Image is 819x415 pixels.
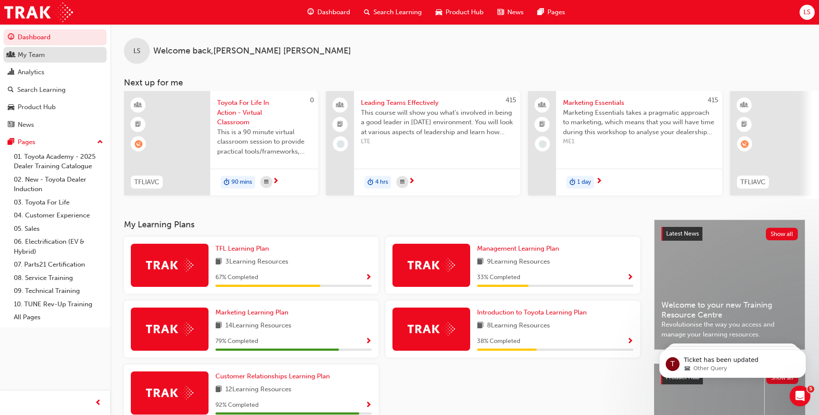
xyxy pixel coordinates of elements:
[741,140,749,148] span: learningRecordVerb_WAITLIST-icon
[365,272,372,283] button: Show Progress
[8,104,14,111] span: car-icon
[365,402,372,409] span: Show Progress
[224,177,230,188] span: duration-icon
[307,7,314,18] span: guage-icon
[110,78,819,88] h3: Next up for me
[18,120,34,130] div: News
[539,119,545,130] span: booktick-icon
[408,258,455,272] img: Trak
[477,244,563,254] a: Management Learning Plan
[10,173,107,196] a: 02. New - Toyota Dealer Induction
[436,7,442,18] span: car-icon
[3,134,107,150] button: Pages
[18,67,44,77] div: Analytics
[627,274,633,282] span: Show Progress
[627,272,633,283] button: Show Progress
[10,258,107,271] a: 07. Parts21 Certification
[365,336,372,347] button: Show Progress
[487,257,550,267] span: 9 Learning Resources
[547,7,565,17] span: Pages
[577,177,591,187] span: 1 day
[124,220,640,230] h3: My Learning Plans
[661,320,798,339] span: Revolutionise the way you access and manage your learning resources.
[8,121,14,129] span: news-icon
[373,7,422,17] span: Search Learning
[408,322,455,336] img: Trak
[337,119,343,130] span: booktick-icon
[477,308,590,318] a: Introduction to Toyota Learning Plan
[215,273,258,283] span: 67 % Completed
[10,150,107,173] a: 01. Toyota Academy - 2025 Dealer Training Catalogue
[790,386,810,406] iframe: Intercom live chat
[215,371,333,381] a: Customer Relationships Learning Plan
[487,321,550,331] span: 8 Learning Resources
[217,127,311,157] span: This is a 90 minute virtual classroom session to provide practical tools/frameworks, behaviours a...
[215,308,288,316] span: Marketing Learning Plan
[507,7,524,17] span: News
[18,50,45,60] div: My Team
[124,91,318,195] a: 0TFLIAVCToyota For Life In Action - Virtual ClassroomThis is a 90 minute virtual classroom sessio...
[264,177,269,188] span: calendar-icon
[10,298,107,311] a: 10. TUNE Rev-Up Training
[4,3,73,22] img: Trak
[800,5,815,20] button: LS
[215,245,269,252] span: TFL Learning Plan
[740,177,765,187] span: TFLIAVC
[563,137,715,147] span: ME1
[337,140,345,148] span: learningRecordVerb_NONE-icon
[8,69,14,76] span: chart-icon
[135,140,142,148] span: learningRecordVerb_WAITLIST-icon
[3,117,107,133] a: News
[766,228,798,240] button: Show all
[654,220,805,350] a: Latest NewsShow allWelcome to your new Training Resource CentreRevolutionise the way you access a...
[8,51,14,59] span: people-icon
[215,244,272,254] a: TFL Learning Plan
[741,119,747,130] span: booktick-icon
[807,386,814,393] span: 5
[477,257,484,267] span: book-icon
[563,98,715,108] span: Marketing Essentials
[217,98,311,127] span: Toyota For Life In Action - Virtual Classroom
[215,384,222,395] span: book-icon
[3,29,107,45] a: Dashboard
[666,230,699,237] span: Latest News
[497,7,504,18] span: news-icon
[490,3,531,21] a: news-iconNews
[97,137,103,148] span: up-icon
[225,257,288,267] span: 3 Learning Resources
[506,96,516,104] span: 415
[95,398,101,409] span: prev-icon
[10,271,107,285] a: 08. Service Training
[272,178,279,185] span: next-icon
[477,245,559,252] span: Management Learning Plan
[10,235,107,258] a: 06. Electrification (EV & Hybrid)
[215,308,292,318] a: Marketing Learning Plan
[446,7,484,17] span: Product Hub
[365,338,372,346] span: Show Progress
[10,209,107,222] a: 04. Customer Experience
[646,331,819,392] iframe: Intercom notifications message
[135,100,141,111] span: learningResourceType_INSTRUCTOR_LED-icon
[429,3,490,21] a: car-iconProduct Hub
[225,384,291,395] span: 12 Learning Resources
[477,308,587,316] span: Introduction to Toyota Learning Plan
[3,82,107,98] a: Search Learning
[3,64,107,80] a: Analytics
[146,386,193,399] img: Trak
[8,138,14,146] span: pages-icon
[375,177,388,187] span: 4 hrs
[361,98,513,108] span: Leading Teams Effectively
[146,322,193,336] img: Trak
[708,96,718,104] span: 415
[365,274,372,282] span: Show Progress
[10,311,107,324] a: All Pages
[661,227,798,241] a: Latest NewsShow all
[3,47,107,63] a: My Team
[408,178,415,185] span: next-icon
[8,86,14,94] span: search-icon
[317,7,350,17] span: Dashboard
